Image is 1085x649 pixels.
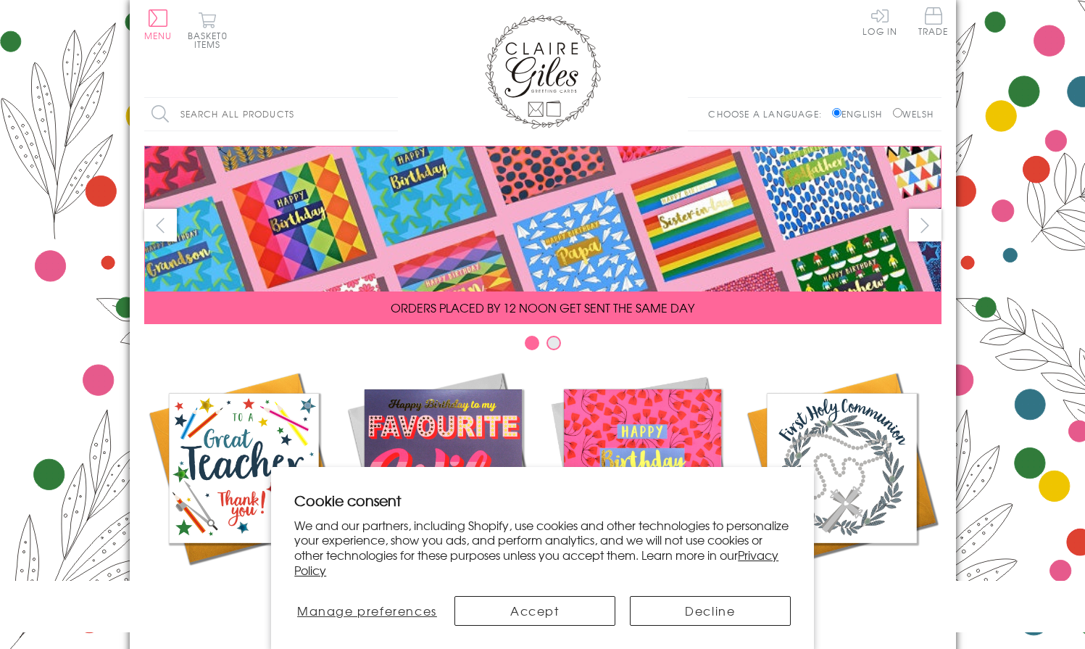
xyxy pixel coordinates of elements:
button: Basket0 items [188,12,228,49]
button: Menu [144,9,172,40]
a: Communion and Confirmation [742,368,941,613]
div: Carousel Pagination [144,335,941,357]
input: Search [383,98,398,131]
button: Manage preferences [294,596,439,626]
button: Accept [454,596,615,626]
span: Communion and Confirmation [780,579,903,613]
span: Trade [918,7,949,36]
p: We and our partners, including Shopify, use cookies and other technologies to personalize your ex... [294,518,791,578]
span: Academic [207,579,281,596]
input: English [832,108,841,117]
input: Welsh [893,108,902,117]
span: ORDERS PLACED BY 12 NOON GET SENT THE SAME DAY [391,299,694,316]
label: English [832,107,889,120]
span: Menu [144,29,172,42]
a: Trade [918,7,949,38]
button: Decline [630,596,791,626]
span: Manage preferences [297,602,437,619]
button: prev [144,209,177,241]
button: Carousel Page 2 [546,336,561,350]
a: Birthdays [543,368,742,596]
span: 0 items [194,29,228,51]
a: Academic [144,368,344,596]
button: Carousel Page 1 (Current Slide) [525,336,539,350]
a: Privacy Policy [294,546,778,579]
h2: Cookie consent [294,490,791,510]
img: Claire Giles Greetings Cards [485,15,601,129]
p: Choose a language: [708,107,829,120]
a: Log In [862,7,897,36]
button: next [909,209,941,241]
label: Welsh [893,107,934,120]
input: Search all products [144,98,398,131]
a: New Releases [344,368,543,596]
